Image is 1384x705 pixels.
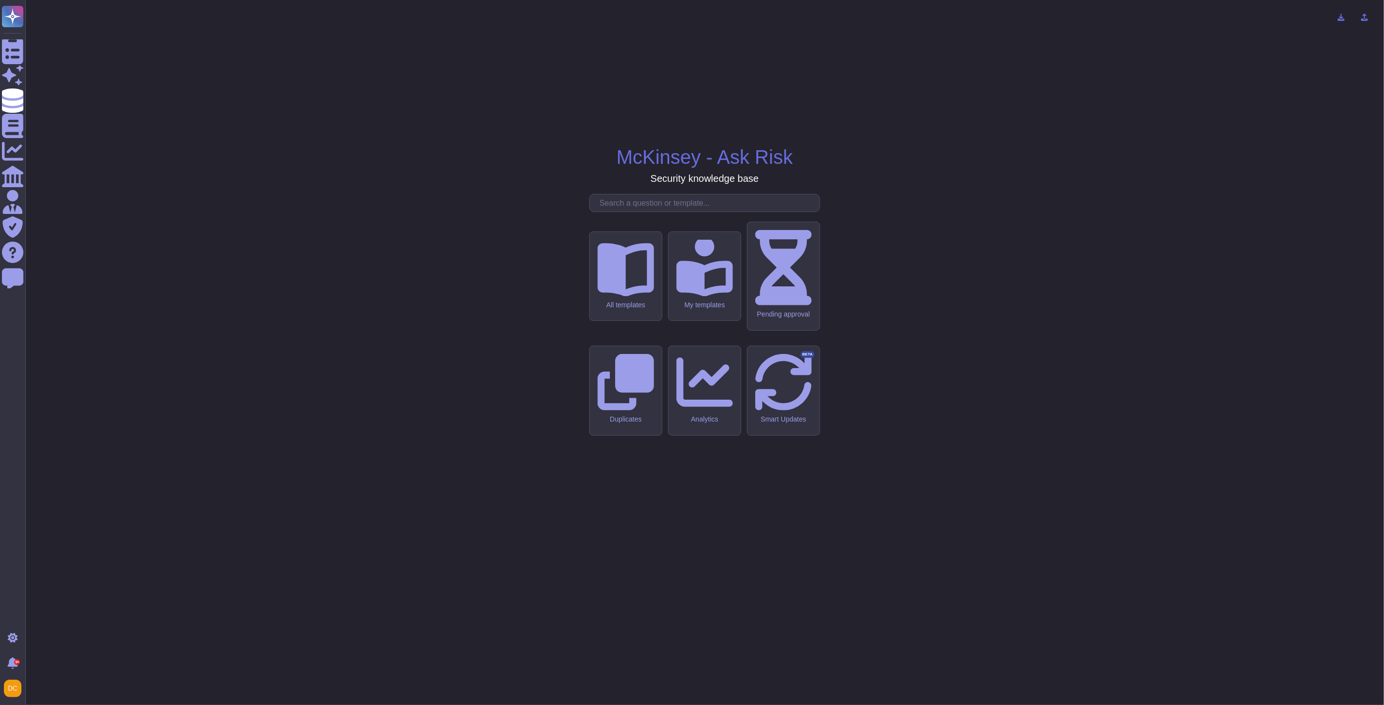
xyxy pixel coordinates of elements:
h1: McKinsey - Ask Risk [617,145,793,169]
div: My templates [676,301,733,309]
div: BETA [801,351,815,358]
div: Pending approval [755,310,812,318]
div: Analytics [676,415,733,423]
div: Duplicates [598,415,654,423]
button: user [2,678,28,699]
img: user [4,680,21,697]
div: Smart Updates [755,415,812,423]
h3: Security knowledge base [651,173,759,184]
div: All templates [598,301,654,309]
div: 9+ [14,659,20,665]
input: Search a question or template... [595,194,819,211]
